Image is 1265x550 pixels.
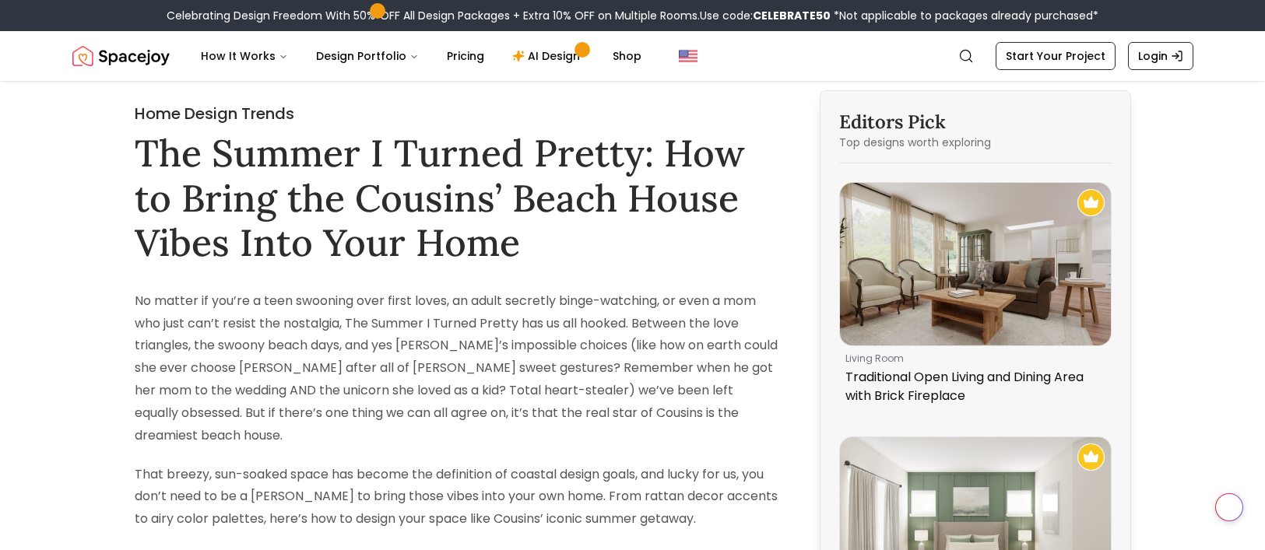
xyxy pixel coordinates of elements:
p: Top designs worth exploring [839,135,1112,150]
nav: Main [188,40,654,72]
a: Pricing [434,40,497,72]
h1: The Summer I Turned Pretty: How to Bring the Cousins’ Beach House Vibes Into Your Home [135,131,779,265]
b: CELEBRATE50 [753,8,831,23]
img: Traditional Open Living and Dining Area with Brick Fireplace [840,183,1111,345]
a: Shop [600,40,654,72]
a: AI Design [500,40,597,72]
img: United States [679,47,698,65]
a: Traditional Open Living and Dining Area with Brick FireplaceRecommended Spacejoy Design - Traditi... [839,182,1112,412]
p: living room [845,352,1099,365]
span: *Not applicable to packages already purchased* [831,8,1098,23]
img: Spacejoy Logo [72,40,170,72]
img: Recommended Spacejoy Design - A Modern Transitional Bedroom With Sage Accent Wall [1077,443,1105,471]
button: How It Works [188,40,300,72]
nav: Global [72,31,1193,81]
a: Login [1128,42,1193,70]
a: Spacejoy [72,40,170,72]
div: Celebrating Design Freedom With 50% OFF All Design Packages + Extra 10% OFF on Multiple Rooms. [167,8,1098,23]
a: Start Your Project [996,42,1116,70]
h2: Home Design Trends [135,103,779,124]
p: That breezy, sun-soaked space has become the definition of coastal design goals, and lucky for us... [135,464,779,531]
p: Traditional Open Living and Dining Area with Brick Fireplace [845,368,1099,405]
h3: Editors Pick [839,110,1112,135]
span: Use code: [700,8,831,23]
img: Recommended Spacejoy Design - Traditional Open Living and Dining Area with Brick Fireplace [1077,189,1105,216]
p: No matter if you’re a teen swooning over first loves, an adult secretly binge-watching, or even a... [135,290,779,447]
button: Design Portfolio [304,40,431,72]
